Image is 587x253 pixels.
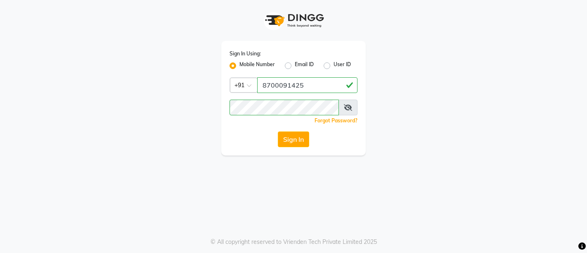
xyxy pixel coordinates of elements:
[315,117,357,124] a: Forgot Password?
[230,50,261,57] label: Sign In Using:
[239,61,275,71] label: Mobile Number
[230,100,339,115] input: Username
[260,8,327,33] img: logo1.svg
[295,61,314,71] label: Email ID
[257,77,357,93] input: Username
[278,131,309,147] button: Sign In
[334,61,351,71] label: User ID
